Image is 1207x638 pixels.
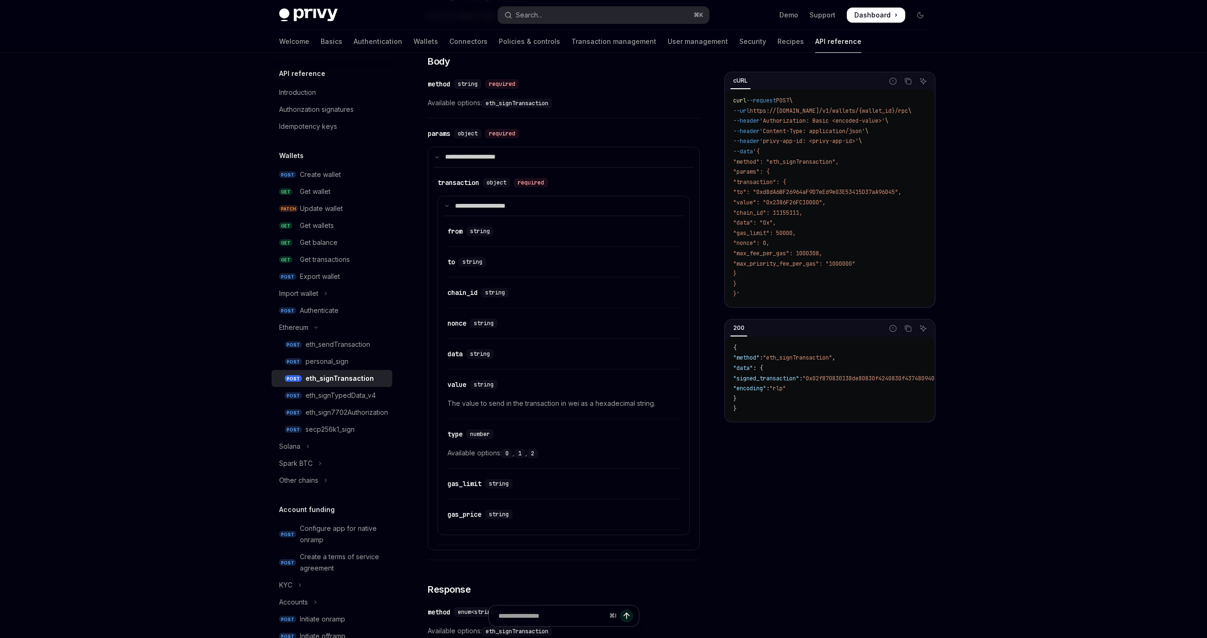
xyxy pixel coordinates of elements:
div: eth_signTransaction [306,373,374,384]
span: --data [733,148,753,155]
span: 'privy-app-id: <privy-app-id>' [760,137,859,145]
a: Demo [779,10,798,20]
span: string [489,480,509,487]
span: --header [733,127,760,135]
div: value [447,380,466,389]
span: "rlp" [769,385,786,392]
span: \ [865,127,868,135]
a: POSTpersonal_sign [272,353,392,370]
a: Security [739,30,766,53]
div: Idempotency keys [279,121,337,132]
span: GET [279,188,292,195]
div: KYC [279,579,292,591]
input: Ask a question... [498,605,605,626]
a: Connectors [449,30,488,53]
div: secp256k1_sign [306,424,355,435]
div: required [485,79,519,89]
a: POSTsecp256k1_sign [272,421,392,438]
span: }' [733,290,740,298]
span: PATCH [279,205,298,212]
span: GET [279,256,292,263]
span: curl [733,97,746,104]
a: GETGet transactions [272,251,392,268]
span: POST [279,171,296,178]
code: eth_signTransaction [482,99,552,108]
button: Toggle KYC section [272,577,392,594]
a: POSTeth_signTypedData_v4 [272,387,392,404]
button: Ask AI [917,322,929,335]
span: --request [746,97,776,104]
div: Configure app for native onramp [300,523,387,546]
span: string [474,319,494,327]
span: 'Content-Type: application/json' [760,127,865,135]
a: PATCHUpdate wallet [272,200,392,217]
a: Welcome [279,30,309,53]
a: GETGet wallet [272,183,392,200]
span: "data": "0x", [733,219,776,227]
a: Basics [321,30,342,53]
span: POST [285,375,302,382]
span: POST [285,392,302,399]
span: "eth_signTransaction" [763,354,832,361]
span: object [458,130,478,137]
div: params [428,129,450,138]
code: 0 [502,449,513,458]
span: "data" [733,364,753,372]
div: Authorization signatures [279,104,354,115]
div: Search... [516,9,542,21]
div: eth_sign7702Authorization [306,407,388,418]
a: POSTeth_signTransaction [272,370,392,387]
div: Create a terms of service agreement [300,551,387,574]
a: Support [810,10,835,20]
span: POST [279,307,296,314]
span: POST [279,273,296,280]
span: "params": { [733,168,769,176]
a: POSTAuthenticate [272,302,392,319]
div: Spark BTC [279,458,313,469]
a: POSTCreate wallet [272,166,392,183]
span: \ [908,107,911,115]
a: GETGet wallets [272,217,392,234]
a: GETGet balance [272,234,392,251]
div: Introduction [279,87,316,98]
span: string [474,381,494,388]
div: Other chains [279,475,318,486]
a: Authentication [354,30,402,53]
span: "value": "0x2386F26FC10000", [733,199,826,206]
button: Send message [620,609,633,622]
a: POSTExport wallet [272,268,392,285]
span: GET [279,222,292,229]
span: "gas_limit": 50000, [733,229,796,237]
span: } [733,280,736,288]
a: API reference [815,30,861,53]
button: Toggle Accounts section [272,594,392,611]
span: Available options: , , [447,447,680,459]
div: required [485,129,519,138]
span: , [832,354,835,361]
span: string [463,258,482,266]
div: Get transactions [300,254,350,265]
span: "transaction": { [733,178,786,186]
div: Get wallet [300,186,331,197]
div: gas_price [447,510,481,519]
span: POST [285,358,302,365]
span: POST [285,341,302,348]
h5: API reference [279,68,325,79]
button: Toggle dark mode [913,8,928,23]
span: --url [733,107,750,115]
span: : [760,354,763,361]
div: eth_sendTransaction [306,339,370,350]
span: POST [279,531,296,538]
span: { [733,344,736,352]
button: Toggle Other chains section [272,472,392,489]
button: Report incorrect code [887,322,899,335]
div: Ethereum [279,322,308,333]
div: personal_sign [306,356,348,367]
a: Recipes [777,30,804,53]
span: POST [279,559,296,566]
div: Solana [279,441,300,452]
img: dark logo [279,8,338,22]
span: --header [733,137,760,145]
span: : [799,375,802,382]
div: data [447,349,463,359]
